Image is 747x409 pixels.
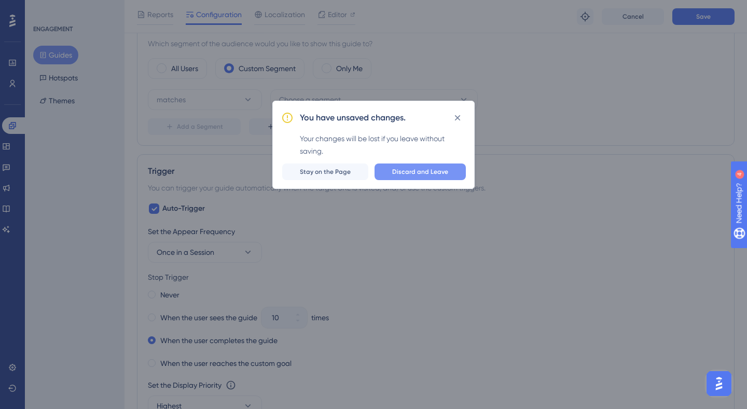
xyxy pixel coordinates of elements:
iframe: UserGuiding AI Assistant Launcher [703,368,735,399]
span: Stay on the Page [300,168,351,176]
div: Your changes will be lost if you leave without saving. [300,132,466,157]
h2: You have unsaved changes. [300,112,406,124]
span: Need Help? [24,3,65,15]
div: 4 [72,5,75,13]
span: Discard and Leave [392,168,448,176]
